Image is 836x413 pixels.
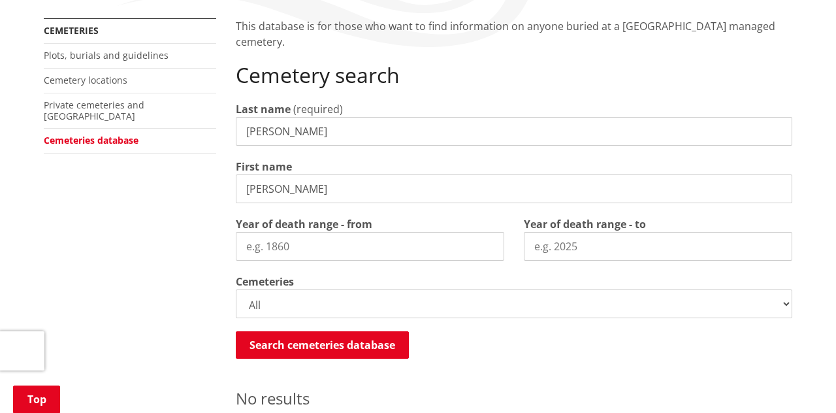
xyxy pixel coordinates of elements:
label: Cemeteries [236,274,294,289]
input: e.g. 2025 [524,232,792,261]
a: Cemeteries database [44,134,138,146]
button: Search cemeteries database [236,331,409,359]
a: Cemetery locations [44,74,127,86]
label: Year of death range - to [524,216,646,232]
span: (required) [293,102,343,116]
a: Cemeteries [44,24,99,37]
input: e.g. 1860 [236,232,504,261]
a: Top [13,386,60,413]
p: This database is for those who want to find information on anyone buried at a [GEOGRAPHIC_DATA] m... [236,18,792,50]
input: e.g. John [236,174,792,203]
a: Private cemeteries and [GEOGRAPHIC_DATA] [44,99,144,122]
input: e.g. Smith [236,117,792,146]
iframe: Messenger Launcher [776,358,823,405]
label: First name [236,159,292,174]
p: No results [236,387,792,410]
a: Plots, burials and guidelines [44,49,169,61]
h2: Cemetery search [236,63,792,88]
label: Last name [236,101,291,117]
label: Year of death range - from [236,216,372,232]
